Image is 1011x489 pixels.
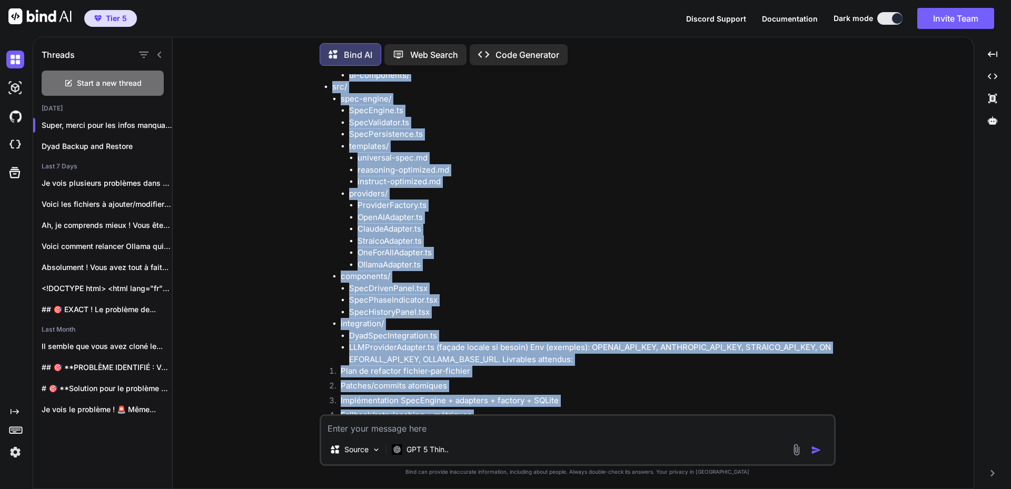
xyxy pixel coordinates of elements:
li: reasoning-optimized.md [358,164,834,176]
li: Patches/commits atomiques [332,380,834,395]
li: OllamaAdapter.ts [358,259,834,271]
li: Plan de refactor fichier‑par‑fichier [332,365,834,380]
li: templates/ [349,141,834,188]
img: darkAi-studio [6,79,24,97]
li: components/ [341,271,834,318]
img: githubDark [6,107,24,125]
p: Web Search [410,48,458,61]
h2: Last Month [33,325,172,334]
button: Discord Support [686,13,746,24]
p: GPT 5 Thin.. [407,444,449,455]
li: SpecPhaseIndicator.tsx [349,294,834,306]
li: DyadSpecIntegration.ts [349,330,834,342]
li: Implémentation SpecEngine + adapters + factory + SQLite [332,395,834,410]
p: Je vois le problème ! 🚨 Même... [42,404,172,415]
li: Fallback/retry/caching + métriques [332,410,834,424]
img: icon [811,445,821,455]
img: Pick Models [372,445,381,454]
span: Dark mode [834,13,873,24]
li: ProviderFactory.ts [358,199,834,212]
button: Documentation [762,13,818,24]
li: StraicoAdapter.ts [358,235,834,247]
p: Super, merci pour les infos manquantes. ... [42,120,172,131]
p: Absolument ! Vous avez tout à fait... [42,262,172,273]
img: attachment [790,444,802,456]
img: GPT 5 Thinking High [392,444,402,454]
p: Voici les fichiers à ajouter/modifier pour corriger... [42,199,172,209]
li: OneForAllAdapter.ts [358,247,834,259]
li: universal-spec.md [358,152,834,164]
li: SpecPersistence.ts [349,128,834,141]
p: ## 🎯 EXACT ! Le problème de... [42,304,172,315]
img: Bind AI [8,8,72,24]
h2: [DATE] [33,104,172,113]
span: Start a new thread [77,78,142,88]
p: Il semble que vous avez cloné le... [42,341,172,352]
p: Source [344,444,369,455]
p: Code Generator [495,48,559,61]
li: SpecEngine.ts [349,105,834,117]
h1: Threads [42,48,75,61]
li: LLMProviderAdapter.ts (façade locale si besoin) Env (exemples): OPENAI_API_KEY, ANTHROPIC_API_KEY... [349,342,834,365]
button: premiumTier 5 [84,10,137,27]
p: Bind AI [344,48,372,61]
span: Discord Support [686,14,746,23]
li: instruct-optimized.md [358,176,834,188]
img: darkChat [6,51,24,68]
img: premium [94,15,102,22]
img: cloudideIcon [6,136,24,154]
p: Je vois plusieurs problèmes dans vos logs.... [42,178,172,188]
li: ClaudeAdapter.ts [358,223,834,235]
li: OpenAIAdapter.ts [358,212,834,224]
li: SpecValidator.ts [349,117,834,129]
p: Voici comment relancer Ollama qui a une... [42,241,172,252]
p: <!DOCTYPE html> <html lang="fr"> <head> <meta charset="UTF-8">... [42,283,172,294]
h2: Last 7 Days [33,162,172,171]
li: SpecDrivenPanel.tsx [349,283,834,295]
li: src/ [332,81,834,365]
img: settings [6,443,24,461]
li: spec-engine/ [341,93,834,271]
p: # 🎯 **Solution pour le problème d'encodage... [42,383,172,394]
p: ## 🎯 **PROBLÈME IDENTIFIÉ : VALIDATION DE... [42,362,172,373]
button: Invite Team [917,8,994,29]
p: Bind can provide inaccurate information, including about people. Always double-check its answers.... [320,468,836,476]
li: ui-components/ [349,69,834,82]
li: integration/ [341,318,834,365]
p: Ah, je comprends mieux ! Vous êtes... [42,220,172,231]
p: Dyad Backup and Restore [42,141,172,152]
span: Tier 5 [106,13,127,24]
li: SpecHistoryPanel.tsx [349,306,834,318]
li: providers/ [349,188,834,271]
span: Documentation [762,14,818,23]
